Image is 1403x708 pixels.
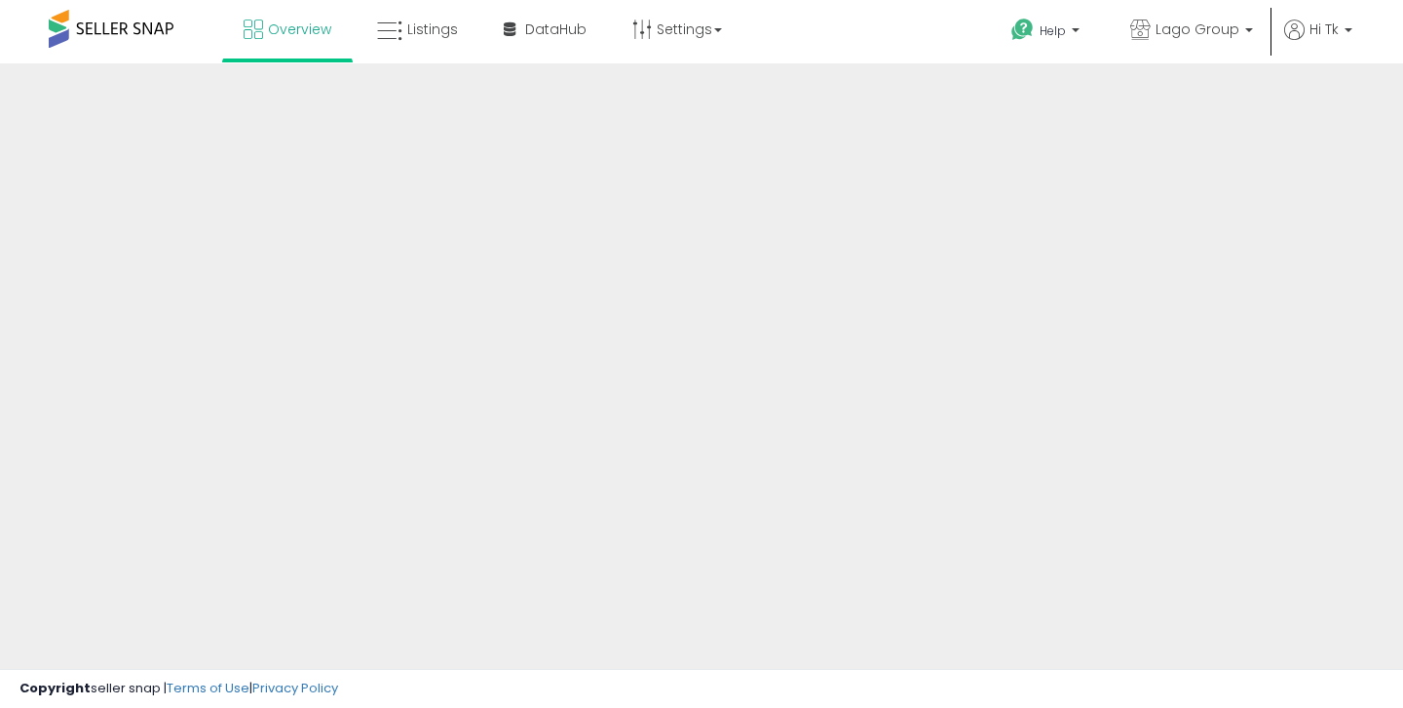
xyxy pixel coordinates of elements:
[19,680,338,698] div: seller snap | |
[1010,18,1035,42] i: Get Help
[525,20,587,39] span: DataHub
[19,679,91,697] strong: Copyright
[167,679,249,697] a: Terms of Use
[996,3,1099,63] a: Help
[1156,20,1239,39] span: Lago Group
[1040,22,1066,39] span: Help
[1309,20,1339,39] span: Hi Tk
[268,20,331,39] span: Overview
[1284,20,1352,63] a: Hi Tk
[252,679,338,697] a: Privacy Policy
[407,20,458,39] span: Listings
